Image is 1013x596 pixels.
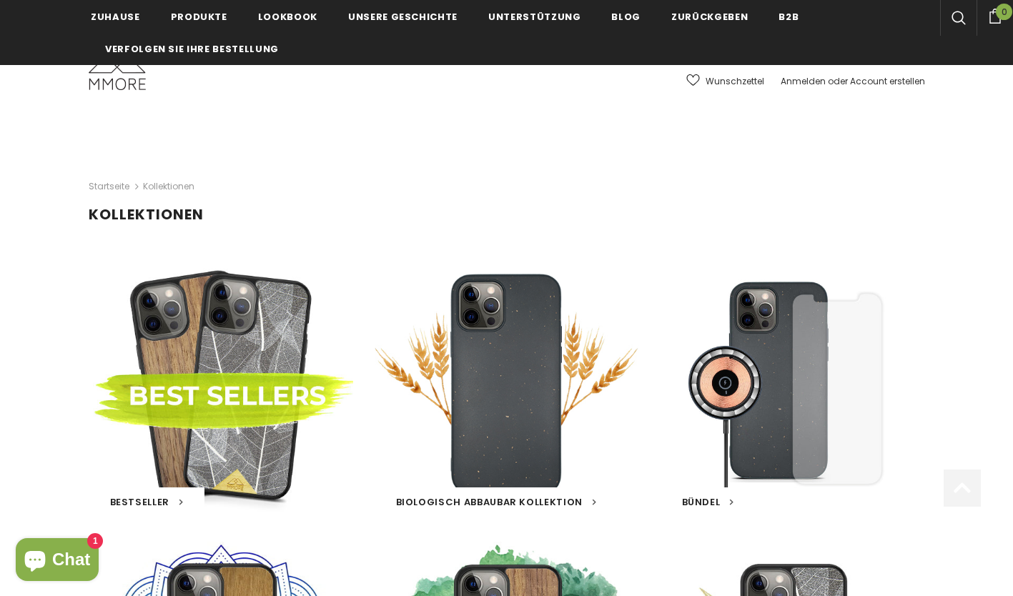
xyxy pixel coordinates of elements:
span: Zuhause [91,10,140,24]
span: Biologisch abbaubar Kollektion [396,495,583,509]
span: Unterstützung [488,10,580,24]
a: Verfolgen Sie Ihre Bestellung [105,32,279,64]
a: Wunschzettel [686,69,764,94]
span: Produkte [171,10,227,24]
a: BÜNDEL [682,495,734,510]
span: 0 [996,4,1012,20]
span: B2B [779,10,799,24]
span: Bestseller [110,495,170,509]
span: Unsere Geschichte [348,10,458,24]
span: Verfolgen Sie Ihre Bestellung [105,42,279,56]
a: 0 [977,6,1013,24]
img: MMORE Cases [89,50,146,90]
span: Wunschzettel [706,74,764,89]
a: Account erstellen [850,75,925,87]
span: Lookbook [258,10,317,24]
a: Startseite [89,178,129,195]
span: oder [828,75,848,87]
span: Blog [611,10,641,24]
h1: Kollektionen [89,206,925,224]
span: Zurückgeben [671,10,748,24]
inbox-online-store-chat: Onlineshop-Chat von Shopify [11,538,103,585]
span: BÜNDEL [682,495,721,509]
a: Anmelden [781,75,826,87]
span: Kollektionen [143,178,194,195]
a: Biologisch abbaubar Kollektion [396,495,597,510]
a: Bestseller [110,495,184,510]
